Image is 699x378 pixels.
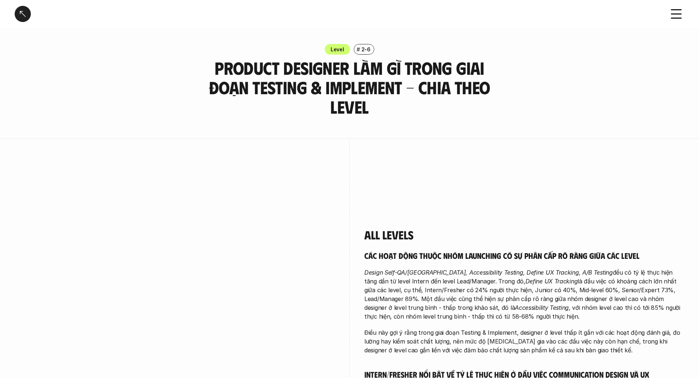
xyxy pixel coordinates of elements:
[194,58,506,116] h3: Product Designer làm gì trong giai đoạn Testing & Implement - Chia theo Level
[364,269,613,276] em: Design Self-QA/[GEOGRAPHIC_DATA], Accessibility Testing, Define UX Tracking, A/B Testing
[525,278,578,285] em: Define UX Tracking
[515,304,569,311] em: Accessibility Testing
[376,185,673,212] p: Nhìn chung càng ở level cao, tỷ lệ designer thực hiện các công việc trong giai đoạn Testing & Imp...
[364,250,684,261] h5: Các hoạt động thuộc nhóm Launching có sự phân cấp rõ ràng giữa các level
[386,169,420,179] h5: overview
[546,195,610,202] em: UX Performance Report
[357,47,360,52] h6: #
[364,328,684,355] p: Điều này gợi ý rằng trong giai đoạn Testing & Implement, designer ở level thấp ít gắn với các hoạ...
[481,195,544,202] em: Communication Design
[361,45,371,53] p: 2-6
[331,45,344,53] p: Level
[15,157,335,377] iframe: Interactive or visual content
[364,228,684,242] h4: All Levels
[364,268,684,321] p: đều có tỷ lệ thực hiện tăng dần từ level Intern đến level Lead/Manager. Trong đó, là đầu việc có ...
